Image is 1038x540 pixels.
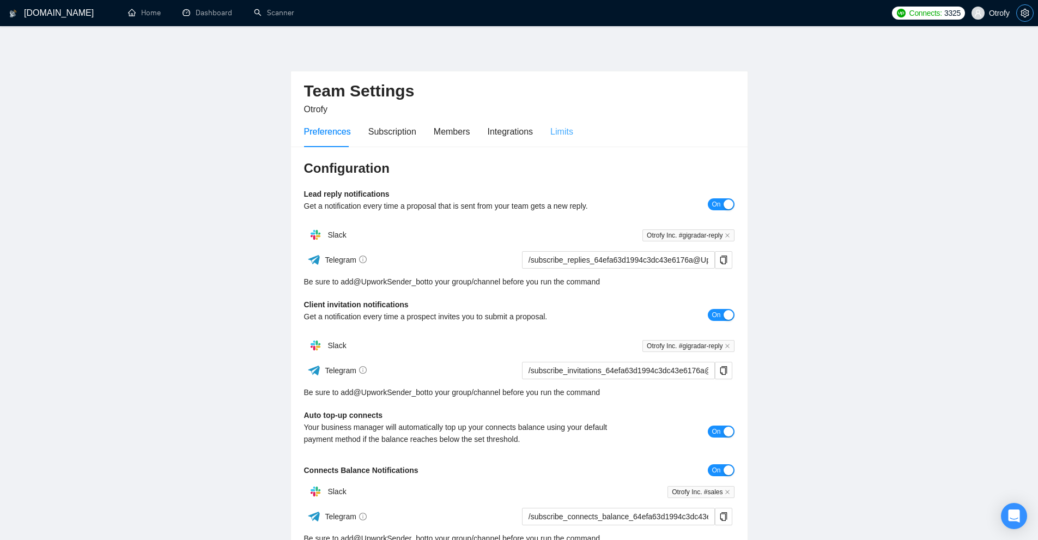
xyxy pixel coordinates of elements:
[1001,503,1027,529] div: Open Intercom Messenger
[327,487,346,496] span: Slack
[304,311,627,323] div: Get a notification every time a prospect invites you to submit a proposal.
[307,509,321,523] img: ww3wtPAAAAAElFTkSuQmCC
[1016,4,1034,22] button: setting
[712,309,720,321] span: On
[325,256,367,264] span: Telegram
[307,253,321,266] img: ww3wtPAAAAAElFTkSuQmCC
[327,341,346,350] span: Slack
[897,9,906,17] img: upwork-logo.png
[725,233,730,238] span: close
[359,513,367,520] span: info-circle
[254,8,294,17] a: searchScanner
[305,335,326,356] img: hpQkSZIkSZIkSZIkSZIkSZIkSZIkSZIkSZIkSZIkSZIkSZIkSZIkSZIkSZIkSZIkSZIkSZIkSZIkSZIkSZIkSZIkSZIkSZIkS...
[9,5,17,22] img: logo
[1016,9,1034,17] a: setting
[725,489,730,495] span: close
[304,386,735,398] div: Be sure to add to your group/channel before you run the command
[305,481,326,502] img: hpQkSZIkSZIkSZIkSZIkSZIkSZIkSZIkSZIkSZIkSZIkSZIkSZIkSZIkSZIkSZIkSZIkSZIkSZIkSZIkSZIkSZIkSZIkSZIkS...
[909,7,942,19] span: Connects:
[354,386,427,398] a: @UpworkSender_bot
[667,486,734,498] span: Otrofy Inc. #sales
[715,366,732,375] span: copy
[183,8,232,17] a: dashboardDashboard
[304,300,409,309] b: Client invitation notifications
[304,466,418,475] b: Connects Balance Notifications
[712,426,720,438] span: On
[304,200,627,212] div: Get a notification every time a proposal that is sent from your team gets a new reply.
[325,512,367,521] span: Telegram
[715,512,732,521] span: copy
[974,9,982,17] span: user
[488,125,533,138] div: Integrations
[712,198,720,210] span: On
[327,230,346,239] span: Slack
[944,7,961,19] span: 3325
[304,190,390,198] b: Lead reply notifications
[304,411,383,420] b: Auto top-up connects
[304,105,328,114] span: Otrofy
[325,366,367,375] span: Telegram
[304,80,735,102] h2: Team Settings
[642,229,734,241] span: Otrofy Inc. #gigradar-reply
[359,366,367,374] span: info-circle
[368,125,416,138] div: Subscription
[128,8,161,17] a: homeHome
[354,276,427,288] a: @UpworkSender_bot
[715,251,732,269] button: copy
[359,256,367,263] span: info-circle
[304,125,351,138] div: Preferences
[715,508,732,525] button: copy
[304,421,627,445] div: Your business manager will automatically top up your connects balance using your default payment ...
[550,125,573,138] div: Limits
[712,464,720,476] span: On
[305,224,326,246] img: hpQkSZIkSZIkSZIkSZIkSZIkSZIkSZIkSZIkSZIkSZIkSZIkSZIkSZIkSZIkSZIkSZIkSZIkSZIkSZIkSZIkSZIkSZIkSZIkS...
[642,340,734,352] span: Otrofy Inc. #gigradar-reply
[715,256,732,264] span: copy
[434,125,470,138] div: Members
[304,276,735,288] div: Be sure to add to your group/channel before you run the command
[304,160,735,177] h3: Configuration
[715,362,732,379] button: copy
[725,343,730,349] span: close
[307,363,321,377] img: ww3wtPAAAAAElFTkSuQmCC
